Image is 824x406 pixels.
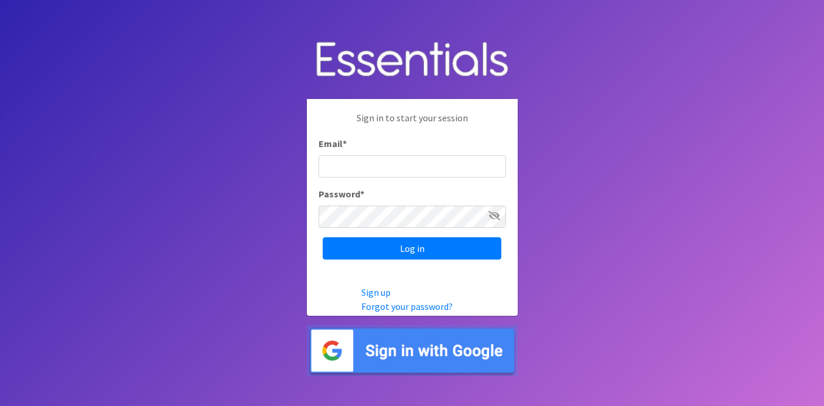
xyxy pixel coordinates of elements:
[307,325,518,376] img: Sign in with Google
[343,138,347,149] abbr: required
[319,187,364,201] label: Password
[323,237,501,260] input: Log in
[319,111,506,137] p: Sign in to start your session
[361,301,453,312] a: Forgot your password?
[307,30,518,90] img: Human Essentials
[361,286,391,298] a: Sign up
[319,137,347,151] label: Email
[360,188,364,200] abbr: required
